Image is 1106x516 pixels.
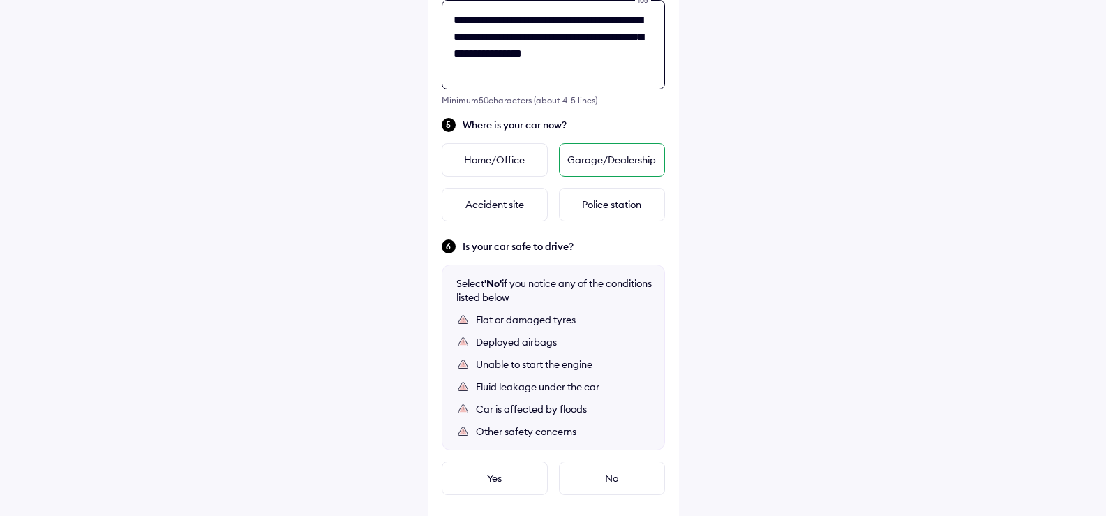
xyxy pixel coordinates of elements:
div: Fluid leakage under the car [476,380,650,394]
div: Yes [442,462,548,495]
div: Other safety concerns [476,425,650,438]
b: 'No' [484,277,502,290]
div: Garage/Dealership [559,143,665,177]
div: Car is affected by floods [476,402,650,416]
div: No [559,462,665,495]
span: Is your car safe to drive? [463,239,665,253]
div: Unable to start the engine [476,357,650,371]
div: Police station [559,188,665,221]
div: Deployed airbags [476,335,650,349]
div: Accident site [442,188,548,221]
div: Select if you notice any of the conditions listed below [456,277,652,304]
div: Flat or damaged tyres [476,313,650,327]
div: Home/Office [442,143,548,177]
div: Minimum 50 characters (about 4-5 lines) [442,95,665,105]
span: Where is your car now? [463,118,665,132]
